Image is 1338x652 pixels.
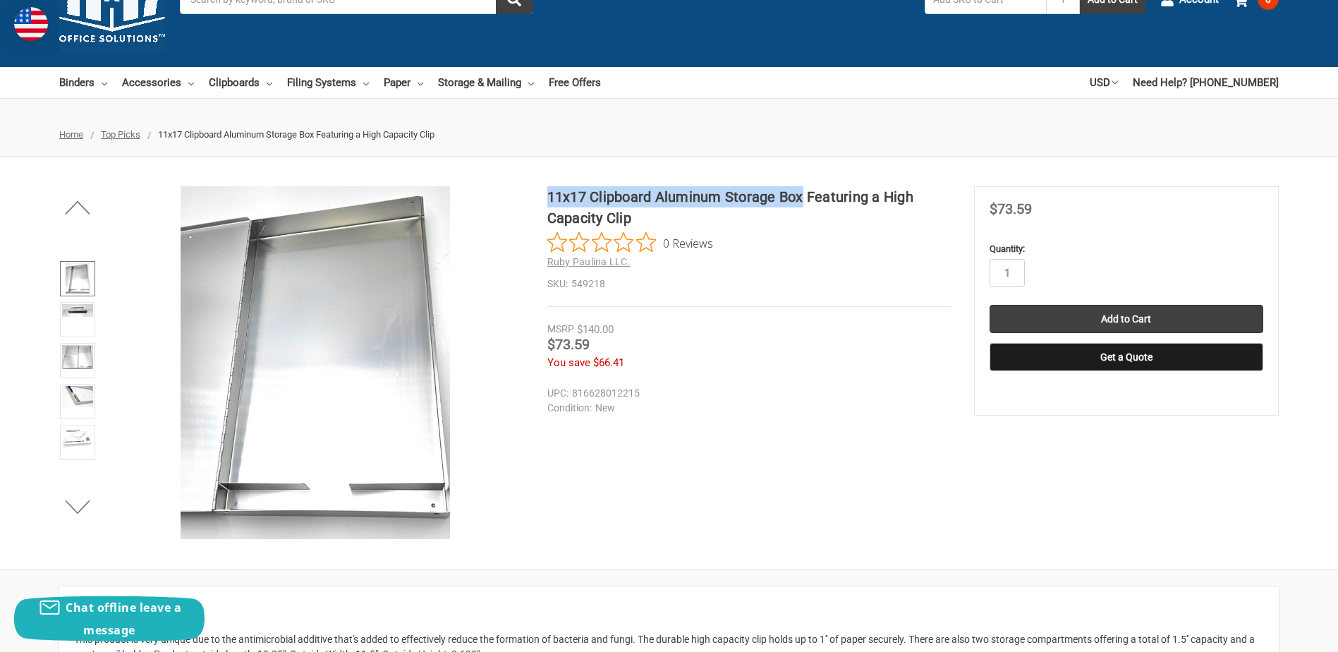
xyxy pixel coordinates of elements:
[14,7,48,41] img: duty and tax information for United States
[663,232,713,253] span: 0 Reviews
[990,305,1263,333] input: Add to Cart
[62,345,93,369] img: 11x17 Clipboard Aluminum Storage Box Featuring a High Capacity Clip
[66,263,90,294] img: 11x17 Clipboard Aluminum Storage Box Featuring a High Capacity Clip
[547,386,568,401] dt: UPC:
[59,129,83,140] a: Home
[593,356,624,369] span: $66.41
[122,67,194,98] a: Accessories
[577,323,614,336] span: $140.00
[547,386,944,401] dd: 816628012215
[547,277,568,291] dt: SKU:
[547,401,944,416] dd: New
[62,304,93,317] img: 11x17 Clipboard Aluminum Storage Box Featuring a High Capacity Clip
[547,401,592,416] dt: Condition:
[209,67,272,98] a: Clipboards
[56,493,99,521] button: Next
[158,129,434,140] span: 11x17 Clipboard Aluminum Storage Box Featuring a High Capacity Clip
[287,67,369,98] a: Filing Systems
[14,596,205,641] button: Chat offline leave a message
[547,322,574,337] div: MSRP
[56,193,99,222] button: Previous
[547,356,590,369] span: You save
[101,129,140,140] a: Top Picks
[549,67,601,98] a: Free Offers
[990,343,1263,371] button: Get a Quote
[59,67,107,98] a: Binders
[547,232,713,253] button: Rated 0 out of 5 stars from 0 reviews. Jump to reviews.
[139,186,492,539] img: 11x17 Clipboard Aluminum Storage Box Featuring a High Capacity Clip
[74,601,1264,622] h2: Description
[62,386,93,407] img: 11x17 Clipboard Aluminum Storage Box Featuring a High Capacity Clip
[547,256,631,267] a: Ruby Paulina LLC.
[547,336,590,353] span: $73.59
[990,200,1032,217] span: $73.59
[547,186,951,229] h1: 11x17 Clipboard Aluminum Storage Box Featuring a High Capacity Clip
[1133,67,1279,98] a: Need Help? [PHONE_NUMBER]
[66,600,181,638] span: Chat offline leave a message
[384,67,423,98] a: Paper
[990,242,1263,256] label: Quantity:
[438,67,534,98] a: Storage & Mailing
[1090,67,1118,98] a: USD
[547,277,951,291] dd: 549218
[62,427,93,448] img: 11x17 Clipboard Aluminum Storage Box Featuring a High Capacity Clip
